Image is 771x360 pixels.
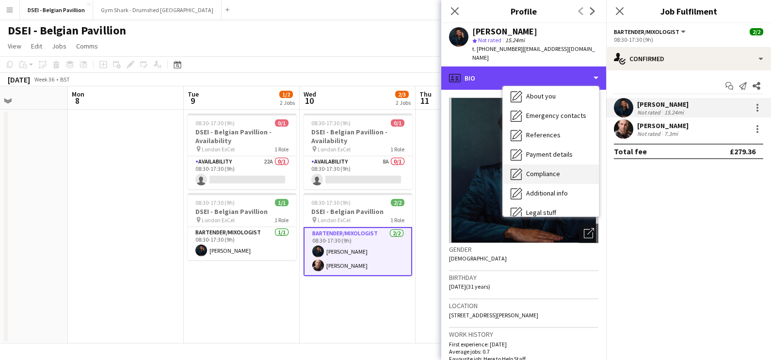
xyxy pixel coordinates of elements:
div: Payment details [503,145,599,164]
app-card-role: Availability22A0/108:30-17:30 (9h) [188,156,296,189]
span: 1/1 [275,199,289,206]
div: 15.24mi [662,109,686,116]
div: Additional info [503,184,599,203]
div: Compliance [503,164,599,184]
div: 08:30-17:30 (9h) [614,36,763,43]
a: Edit [27,40,46,52]
div: 2 Jobs [396,99,411,106]
span: Legal stuff [526,208,556,217]
div: Legal stuff [503,203,599,223]
p: Average jobs: 0.7 [449,348,598,355]
h3: DSEI - Belgian Pavillion [304,207,412,216]
span: Bartender/Mixologist [614,28,679,35]
span: 08:30-17:30 (9h) [311,199,351,206]
span: t. [PHONE_NUMBER] [472,45,523,52]
span: 1 Role [274,146,289,153]
span: Additional info [526,189,568,197]
app-job-card: 08:30-17:30 (9h)2/2DSEI - Belgian Pavillion London ExCel1 RoleBartender/Mixologist2/208:30-17:30 ... [304,193,412,276]
div: Not rated [637,130,662,137]
span: 08:30-17:30 (9h) [311,119,351,127]
button: Bartender/Mixologist [614,28,687,35]
div: References [503,126,599,145]
span: 08:30-17:30 (9h) [195,199,235,206]
span: References [526,131,561,139]
span: 15.24mi [503,36,527,44]
span: London ExCel [202,216,235,224]
span: Jobs [52,42,66,50]
div: [PERSON_NAME] [637,100,689,109]
span: | [EMAIL_ADDRESS][DOMAIN_NAME] [472,45,595,61]
div: BST [60,76,70,83]
span: 11 [418,95,432,106]
div: 7.3mi [662,130,680,137]
div: Open photos pop-in [579,224,598,243]
span: 10 [302,95,316,106]
div: Total fee [614,147,647,156]
span: About you [526,92,556,100]
h1: DSEI - Belgian Pavillion [8,23,126,38]
app-card-role: Bartender/Mixologist1/108:30-17:30 (9h)[PERSON_NAME] [188,227,296,260]
h3: Job Fulfilment [606,5,771,17]
h3: Work history [449,330,598,339]
a: View [4,40,25,52]
span: 2/2 [391,199,404,206]
button: DSEI - Belgian Pavillion [20,0,93,19]
span: 2/2 [750,28,763,35]
app-card-role: Bartender/Mixologist2/208:30-17:30 (9h)[PERSON_NAME][PERSON_NAME] [304,227,412,276]
span: 1 Role [390,216,404,224]
span: 2/3 [395,91,409,98]
app-job-card: 08:30-17:30 (9h)1/1DSEI - Belgian Pavillion London ExCel1 RoleBartender/Mixologist1/108:30-17:30 ... [188,193,296,260]
div: Not rated [637,109,662,116]
span: London ExCel [318,216,351,224]
div: £279.36 [730,147,755,156]
div: Bio [441,66,606,90]
span: Payment details [526,150,573,159]
app-job-card: 08:30-17:30 (9h)0/1DSEI - Belgian Pavillion - Availability London ExCel1 RoleAvailability22A0/108... [188,114,296,189]
span: 0/1 [391,119,404,127]
span: [DATE] (31 years) [449,283,490,290]
div: [DATE] [8,75,30,84]
span: Not rated [478,36,501,44]
span: London ExCel [202,146,235,153]
h3: DSEI - Belgian Pavillion - Availability [304,128,412,145]
app-job-card: 08:30-17:30 (9h)0/1DSEI - Belgian Pavillion - Availability London ExCel1 RoleAvailability8A0/108:... [304,114,412,189]
span: 1 Role [390,146,404,153]
div: [PERSON_NAME] [637,121,689,130]
span: Edit [31,42,42,50]
div: 2 Jobs [280,99,295,106]
span: Thu [419,90,432,98]
span: Wed [304,90,316,98]
span: [DEMOGRAPHIC_DATA] [449,255,507,262]
span: Comms [76,42,98,50]
div: About you [503,87,599,106]
h3: Gender [449,245,598,254]
span: 0/1 [275,119,289,127]
button: Gym Shark - Drumshed [GEOGRAPHIC_DATA] [93,0,222,19]
span: Tue [188,90,199,98]
span: Compliance [526,169,560,178]
span: 9 [186,95,199,106]
span: London ExCel [318,146,351,153]
span: 1/2 [279,91,293,98]
div: Confirmed [606,47,771,70]
span: View [8,42,21,50]
h3: Birthday [449,273,598,282]
a: Jobs [48,40,70,52]
h3: Location [449,301,598,310]
h3: DSEI - Belgian Pavillion - Availability [188,128,296,145]
div: Emergency contacts [503,106,599,126]
app-card-role: Availability8A0/108:30-17:30 (9h) [304,156,412,189]
h3: Profile [441,5,606,17]
img: Crew avatar or photo [449,98,598,243]
span: 08:30-17:30 (9h) [195,119,235,127]
span: Week 36 [32,76,56,83]
p: First experience: [DATE] [449,341,598,348]
div: [PERSON_NAME] [472,27,537,36]
a: Comms [72,40,102,52]
span: Mon [72,90,84,98]
span: Emergency contacts [526,111,586,120]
